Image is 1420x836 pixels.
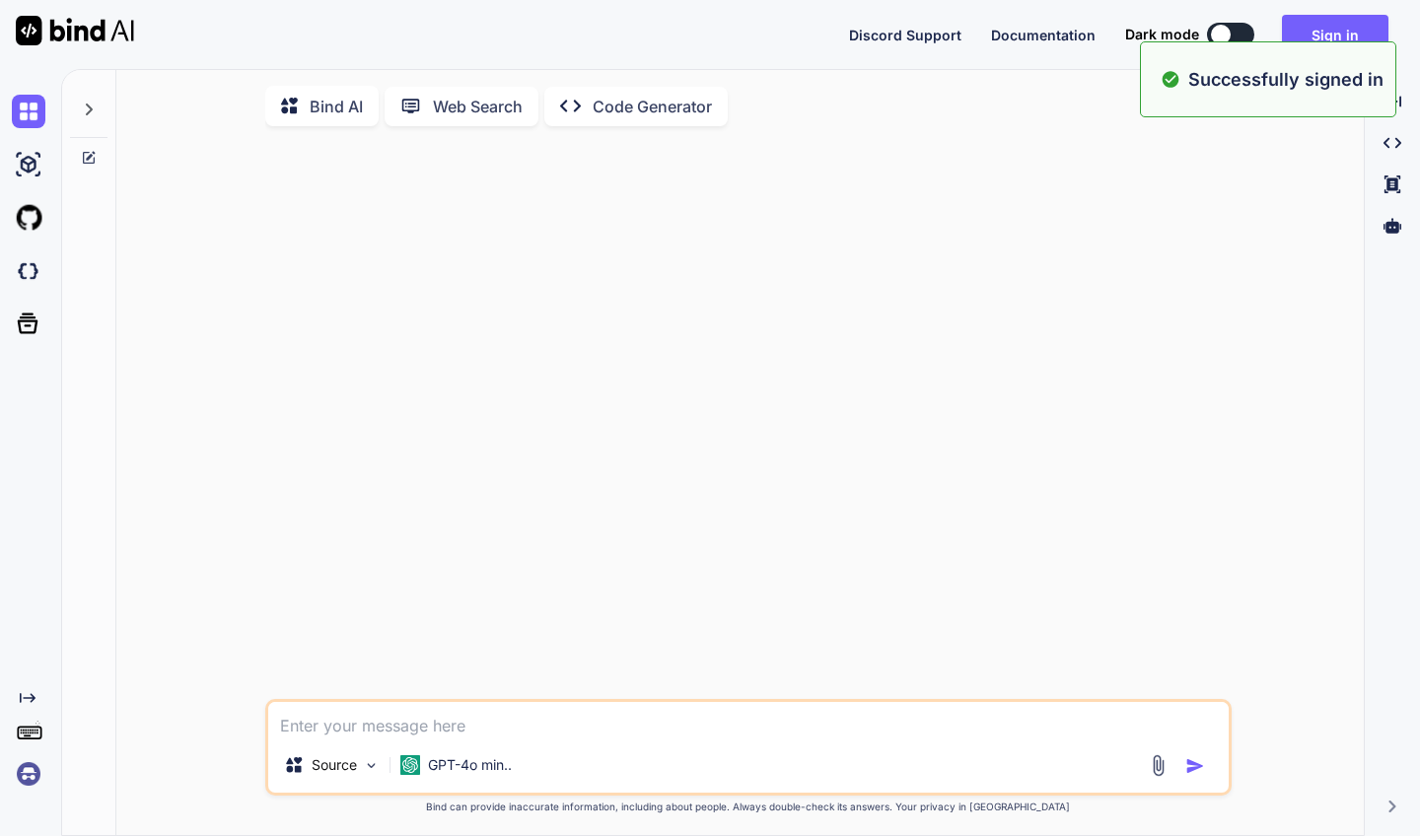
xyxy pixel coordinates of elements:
p: Code Generator [593,95,712,118]
img: ai-studio [12,148,45,181]
img: chat [12,95,45,128]
p: Bind AI [310,95,363,118]
p: Source [312,755,357,775]
img: githubLight [12,201,45,235]
p: Bind can provide inaccurate information, including about people. Always double-check its answers.... [265,800,1232,814]
img: darkCloudIdeIcon [12,254,45,288]
button: Discord Support [849,25,961,45]
img: icon [1185,756,1205,776]
p: Web Search [433,95,523,118]
img: GPT-4o mini [400,755,420,775]
p: Successfully signed in [1188,66,1384,93]
img: attachment [1147,754,1170,777]
img: alert [1161,66,1180,93]
span: Discord Support [849,27,961,43]
img: signin [12,757,45,791]
img: Bind AI [16,16,134,45]
button: Sign in [1282,15,1388,54]
p: GPT-4o min.. [428,755,512,775]
button: Documentation [991,25,1096,45]
span: Documentation [991,27,1096,43]
span: Dark mode [1125,25,1199,44]
img: Pick Models [363,757,380,774]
